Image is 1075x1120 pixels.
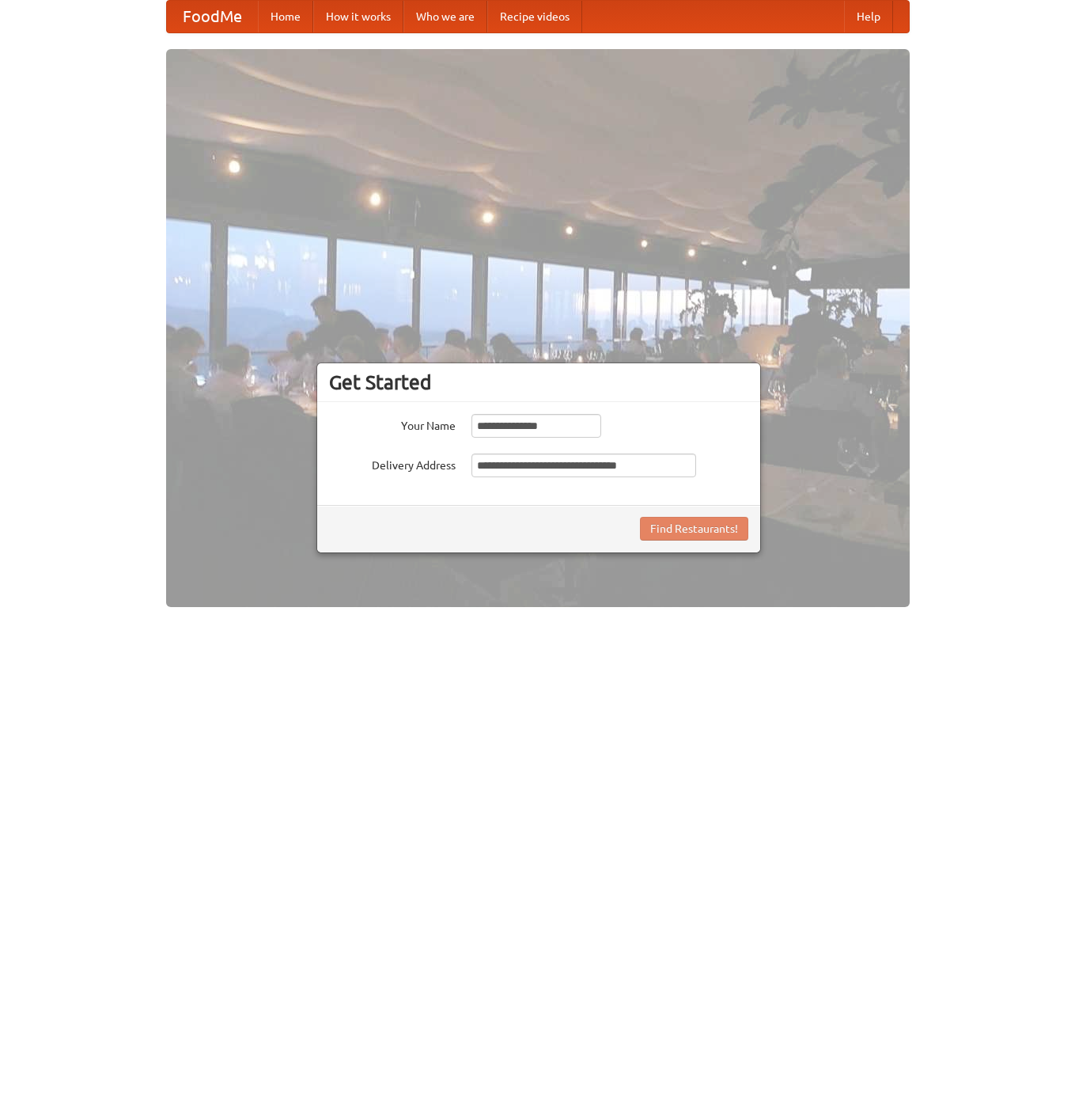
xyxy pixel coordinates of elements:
[329,454,456,473] label: Delivery Address
[487,1,582,32] a: Recipe videos
[640,517,748,541] button: Find Restaurants!
[844,1,893,32] a: Help
[403,1,487,32] a: Who we are
[329,414,456,434] label: Your Name
[313,1,403,32] a: How it works
[167,1,258,32] a: FoodMe
[258,1,313,32] a: Home
[329,370,748,394] h3: Get Started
